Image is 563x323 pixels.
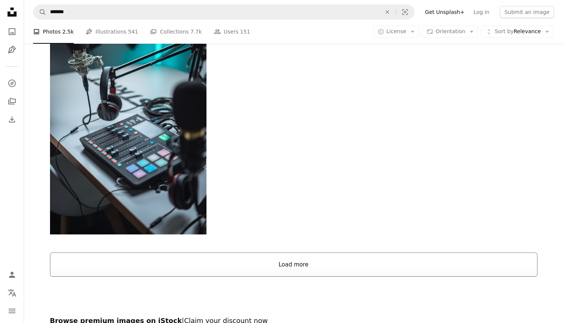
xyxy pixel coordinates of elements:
a: Photos [5,24,20,39]
span: 541 [128,28,138,36]
button: Visual search [396,5,414,19]
a: Home — Unsplash [5,5,20,21]
button: Clear [379,5,396,19]
span: Relevance [495,28,541,35]
button: License [373,26,420,38]
form: Find visuals sitewide [33,5,414,20]
a: Collections [5,94,20,109]
button: Sort byRelevance [481,26,554,38]
button: Load more [50,253,537,277]
button: Orientation [422,26,478,38]
button: Menu [5,303,20,318]
span: Orientation [436,28,465,34]
a: Illustrations [5,42,20,57]
a: Explore [5,76,20,91]
span: 7.7k [190,28,202,36]
a: Download History [5,112,20,127]
span: 151 [240,28,250,36]
a: Illustrations 541 [86,20,138,44]
a: Log in [469,6,494,18]
a: Users 151 [214,20,250,44]
a: Get Unsplash+ [420,6,469,18]
a: Log in / Sign up [5,267,20,282]
button: Search Unsplash [33,5,46,19]
a: Collections 7.7k [150,20,202,44]
span: Sort by [495,28,513,34]
span: License [387,28,407,34]
a: black and silver audio mixer [50,113,206,120]
button: Language [5,285,20,300]
button: Submit an image [500,6,554,18]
